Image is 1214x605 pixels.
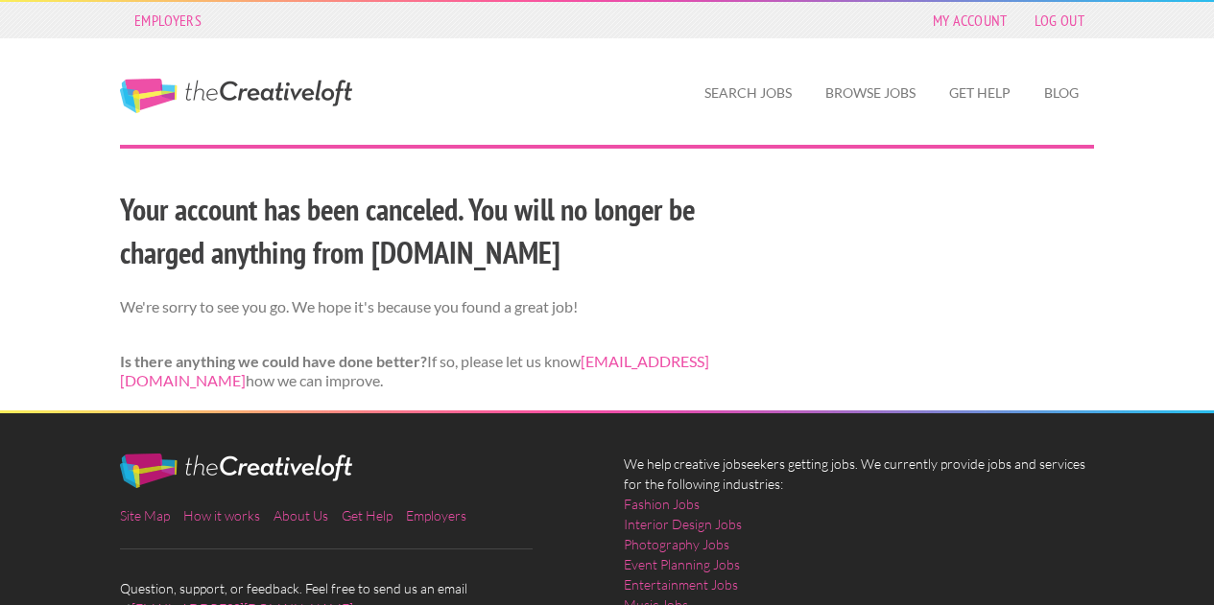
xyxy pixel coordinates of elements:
[125,7,211,34] a: Employers
[624,574,738,594] a: Entertainment Jobs
[624,514,742,534] a: Interior Design Jobs
[810,71,931,115] a: Browse Jobs
[624,554,740,574] a: Event Planning Jobs
[120,507,170,524] a: Site Map
[120,188,758,274] h2: Your account has been canceled. You will no longer be charged anything from [DOMAIN_NAME]
[120,297,758,317] p: We're sorry to see you go. We hope it's because you found a great job!
[342,507,393,524] a: Get Help
[1025,7,1094,34] a: Log Out
[120,79,352,113] a: The Creative Loft
[624,534,729,554] a: Photography Jobs
[406,507,466,524] a: Employers
[689,71,807,115] a: Search Jobs
[120,352,709,390] a: [EMAIL_ADDRESS][DOMAIN_NAME]
[923,7,1017,34] a: My Account
[934,71,1026,115] a: Get Help
[624,494,700,514] a: Fashion Jobs
[120,352,758,392] p: If so, please let us know how we can improve.
[274,507,328,524] a: About Us
[120,454,352,488] img: The Creative Loft
[120,352,427,370] strong: Is there anything we could have done better?
[183,507,260,524] a: How it works
[1029,71,1094,115] a: Blog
